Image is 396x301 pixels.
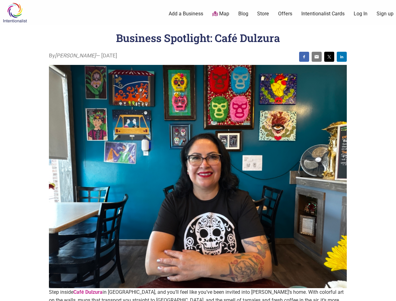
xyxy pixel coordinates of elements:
a: Map [212,10,229,18]
img: linkedin sharing button [339,54,344,59]
a: Log In [354,10,367,17]
i: [PERSON_NAME] [55,52,96,59]
img: email sharing button [314,54,319,59]
span: By — [DATE] [49,52,117,60]
a: Sign up [377,10,393,17]
a: Offers [278,10,292,17]
img: facebook sharing button [302,54,307,59]
img: twitter sharing button [327,54,332,59]
a: Add a Business [169,10,203,17]
a: Intentionalist Cards [301,10,345,17]
a: Café Dulzura [73,289,103,295]
a: Store [257,10,269,17]
a: Blog [238,10,248,17]
h1: Business Spotlight: Café Dulzura [116,31,280,45]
